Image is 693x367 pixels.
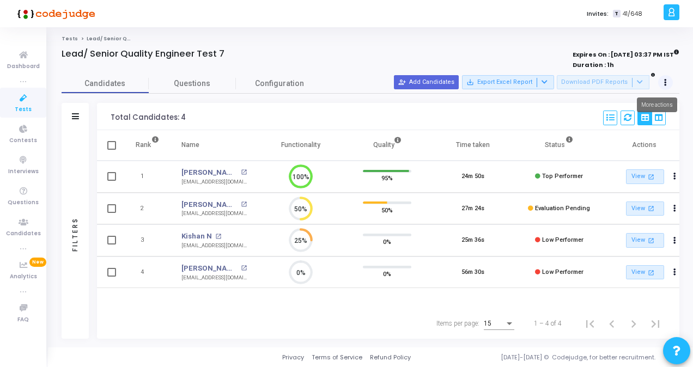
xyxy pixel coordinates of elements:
mat-icon: person_add_alt [398,78,406,86]
strong: Duration : 1h [573,60,614,69]
div: More actions [637,97,677,112]
div: 27m 24s [461,204,484,213]
mat-icon: open_in_new [647,204,656,213]
button: Export Excel Report [462,75,554,89]
span: Tests [15,105,32,114]
mat-icon: open_in_new [241,201,247,207]
mat-icon: open_in_new [241,169,247,175]
th: Quality [344,130,430,161]
span: FAQ [17,315,29,325]
span: Contests [9,136,37,145]
a: Tests [62,35,78,42]
th: Status [516,130,602,161]
a: Privacy [282,353,304,362]
button: Last page [645,313,666,334]
mat-select: Items per page: [484,320,514,328]
a: View [626,233,664,248]
button: Add Candidates [394,75,459,89]
button: Actions [667,169,683,185]
span: Questions [149,78,236,89]
span: New [29,258,46,267]
span: Lead/ Senior Quality Engineer Test 7 [87,35,186,42]
div: 1 – 4 of 4 [534,319,562,328]
span: Candidates [6,229,41,238]
a: Terms of Service [312,353,362,362]
span: 0% [383,236,391,247]
div: [EMAIL_ADDRESS][DOMAIN_NAME] [181,274,247,282]
span: 15 [484,320,491,327]
strong: Expires On : [DATE] 03:37 PM IST [573,47,679,59]
mat-icon: save_alt [466,78,474,86]
div: [EMAIL_ADDRESS][DOMAIN_NAME] [181,178,247,186]
a: View [626,201,664,216]
a: View [626,169,664,184]
button: Actions [667,265,683,280]
a: Refund Policy [370,353,411,362]
a: [PERSON_NAME] [181,199,238,210]
div: Name [181,139,199,151]
span: Questions [8,198,39,207]
span: T [613,10,620,18]
mat-icon: open_in_new [647,236,656,245]
a: View [626,265,664,280]
th: Rank [124,130,171,161]
span: 50% [381,204,393,215]
span: Candidates [62,78,149,89]
a: [PERSON_NAME] [181,167,238,178]
button: Actions [667,233,683,248]
nav: breadcrumb [62,35,679,42]
button: Next page [623,313,645,334]
span: Top Performer [542,173,583,180]
div: Filters [70,174,80,294]
span: 41/648 [623,9,642,19]
span: Analytics [10,272,37,282]
td: 1 [124,161,171,193]
label: Invites: [587,9,609,19]
img: logo [14,3,95,25]
a: Kishan N [181,231,212,242]
span: Interviews [8,167,39,176]
span: Dashboard [7,62,40,71]
button: Download PDF Reports [557,75,649,89]
span: Low Performer [542,236,583,243]
div: 24m 50s [461,172,484,181]
span: Evaluation Pending [535,205,590,212]
th: Actions [602,130,688,161]
td: 4 [124,256,171,289]
mat-icon: open_in_new [647,268,656,277]
h4: Lead/ Senior Quality Engineer Test 7 [62,48,224,59]
div: [EMAIL_ADDRESS][DOMAIN_NAME] [181,210,247,218]
a: [PERSON_NAME] [181,263,238,274]
th: Functionality [258,130,344,161]
span: Configuration [255,78,304,89]
mat-icon: open_in_new [215,234,221,240]
mat-icon: open_in_new [647,172,656,181]
span: 0% [383,268,391,279]
span: Low Performer [542,268,583,276]
mat-icon: open_in_new [241,265,247,271]
button: Actions [667,201,683,216]
div: 56m 30s [461,268,484,277]
button: First page [579,313,601,334]
div: Time taken [456,139,490,151]
div: Items per page: [436,319,479,328]
td: 2 [124,193,171,225]
button: Previous page [601,313,623,334]
div: [DATE]-[DATE] © Codejudge, for better recruitment. [411,353,679,362]
span: 95% [381,173,393,183]
div: Total Candidates: 4 [111,113,186,122]
div: 25m 36s [461,236,484,245]
div: [EMAIL_ADDRESS][DOMAIN_NAME] [181,242,247,250]
td: 3 [124,224,171,256]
